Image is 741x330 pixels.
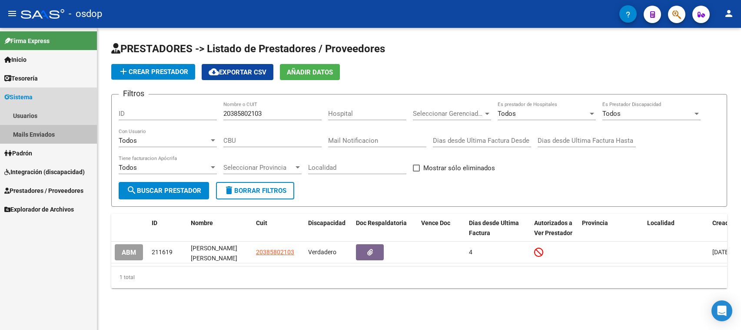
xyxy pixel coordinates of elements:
[647,219,675,226] span: Localidad
[187,214,253,242] datatable-header-cell: Nombre
[423,163,495,173] span: Mostrar sólo eliminados
[4,92,33,102] span: Sistema
[469,219,519,236] span: Dias desde Ultima Factura
[152,249,173,256] span: 211619
[224,185,234,195] mat-icon: delete
[115,244,143,260] button: ABM
[421,219,450,226] span: Vence Doc
[111,266,727,288] div: 1 total
[119,164,137,172] span: Todos
[119,182,209,199] button: Buscar Prestador
[118,68,188,76] span: Crear Prestador
[122,249,136,256] span: ABM
[308,219,346,226] span: Discapacidad
[602,110,621,118] span: Todos
[498,110,516,118] span: Todos
[119,137,137,145] span: Todos
[4,148,32,158] span: Padrón
[209,68,266,76] span: Exportar CSV
[280,64,340,80] button: Añadir Datos
[118,66,129,77] mat-icon: add
[4,167,85,177] span: Integración (discapacidad)
[256,219,267,226] span: Cuit
[356,219,407,226] span: Doc Respaldatoria
[224,187,286,195] span: Borrar Filtros
[305,214,352,242] datatable-header-cell: Discapacidad
[111,64,195,80] button: Crear Prestador
[4,205,74,214] span: Explorador de Archivos
[4,186,83,195] span: Prestadores / Proveedores
[119,88,149,100] h3: Filtros
[223,164,294,172] span: Seleccionar Provincia
[582,219,608,226] span: Provincia
[724,8,734,19] mat-icon: person
[352,214,418,242] datatable-header-cell: Doc Respaldatoria
[256,249,294,256] span: 20385802103
[253,214,305,242] datatable-header-cell: Cuit
[418,214,465,242] datatable-header-cell: Vence Doc
[191,243,249,262] div: [PERSON_NAME] [PERSON_NAME]
[209,67,219,77] mat-icon: cloud_download
[148,214,187,242] datatable-header-cell: ID
[644,214,709,242] datatable-header-cell: Localidad
[111,43,385,55] span: PRESTADORES -> Listado de Prestadores / Proveedores
[4,55,27,64] span: Inicio
[413,110,483,118] span: Seleccionar Gerenciador
[4,74,38,83] span: Tesorería
[712,219,732,226] span: Creado
[202,64,273,80] button: Exportar CSV
[7,8,17,19] mat-icon: menu
[578,214,644,242] datatable-header-cell: Provincia
[4,36,50,46] span: Firma Express
[191,219,213,226] span: Nombre
[531,214,578,242] datatable-header-cell: Autorizados a Ver Prestador
[712,249,730,256] span: [DATE]
[469,249,472,256] span: 4
[308,249,336,256] span: Verdadero
[126,185,137,195] mat-icon: search
[711,300,732,321] div: Open Intercom Messenger
[126,187,201,195] span: Buscar Prestador
[152,219,157,226] span: ID
[465,214,531,242] datatable-header-cell: Dias desde Ultima Factura
[69,4,102,24] span: - osdop
[287,68,333,76] span: Añadir Datos
[534,219,572,236] span: Autorizados a Ver Prestador
[216,182,294,199] button: Borrar Filtros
